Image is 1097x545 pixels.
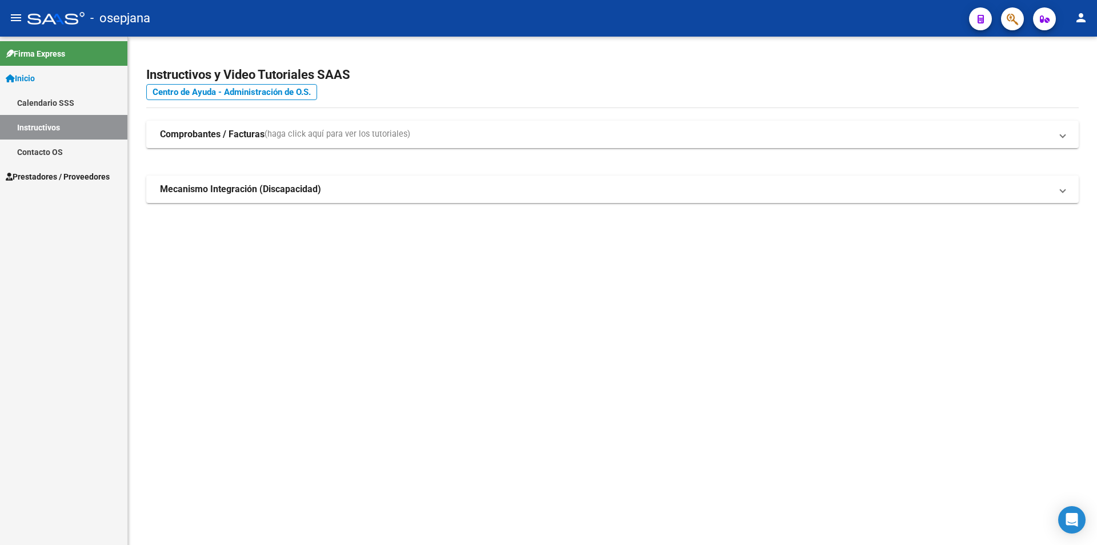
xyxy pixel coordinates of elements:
[6,170,110,183] span: Prestadores / Proveedores
[146,84,317,100] a: Centro de Ayuda - Administración de O.S.
[9,11,23,25] mat-icon: menu
[146,64,1079,86] h2: Instructivos y Video Tutoriales SAAS
[265,128,410,141] span: (haga click aquí para ver los tutoriales)
[1058,506,1086,534] div: Open Intercom Messenger
[160,183,321,196] strong: Mecanismo Integración (Discapacidad)
[146,121,1079,148] mat-expansion-panel-header: Comprobantes / Facturas(haga click aquí para ver los tutoriales)
[6,47,65,60] span: Firma Express
[90,6,150,31] span: - osepjana
[160,128,265,141] strong: Comprobantes / Facturas
[6,72,35,85] span: Inicio
[1074,11,1088,25] mat-icon: person
[146,176,1079,203] mat-expansion-panel-header: Mecanismo Integración (Discapacidad)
